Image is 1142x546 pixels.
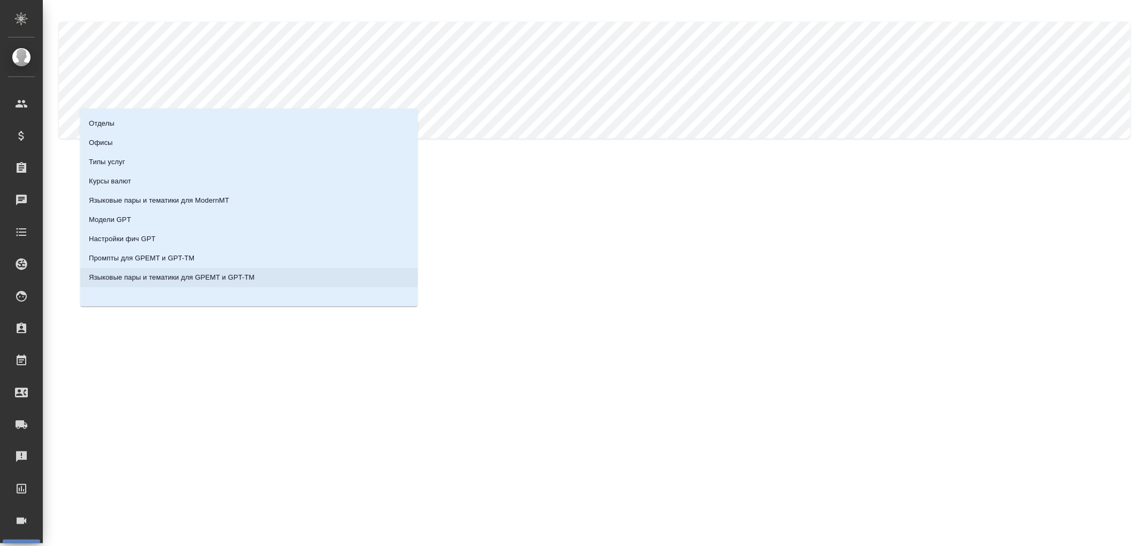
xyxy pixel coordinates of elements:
[89,253,194,264] p: Промпты для GPEMT и GPT-TM
[89,234,156,244] p: Настройки фич GPT
[89,118,115,129] p: Отделы
[89,195,229,206] p: Языковые пары и тематики для ModernMT
[89,157,125,167] p: Типы услуг
[89,214,131,225] p: Модели GPT
[89,272,255,283] p: Языковые пары и тематики для GPEMT и GPT-TM
[89,176,131,187] p: Курсы валют
[89,137,113,148] p: Офисы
